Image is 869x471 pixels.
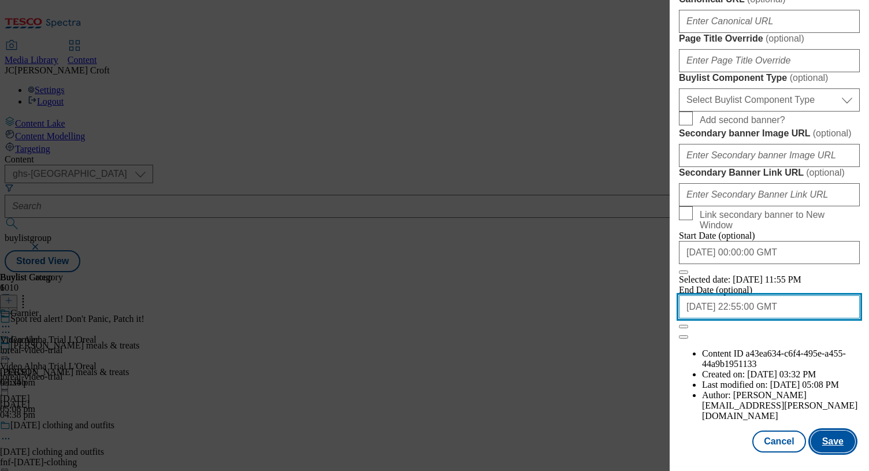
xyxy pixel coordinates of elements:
[679,144,860,167] input: Enter Secondary banner Image URL
[679,10,860,33] input: Enter Canonical URL
[700,210,855,231] span: Link secondary banner to New Window
[679,183,860,206] input: Enter Secondary Banner Link URL
[679,325,688,328] button: Close
[702,380,860,390] li: Last modified on:
[702,390,860,421] li: Author:
[679,49,860,72] input: Enter Page Title Override
[679,275,801,284] span: Selected date: [DATE] 11:55 PM
[679,270,688,274] button: Close
[679,285,752,295] span: End Date (optional)
[747,369,816,379] span: [DATE] 03:32 PM
[702,348,846,369] span: a43ea634-c6f4-495e-a455-44a9b1951133
[770,380,839,390] span: [DATE] 05:08 PM
[752,431,805,453] button: Cancel
[679,33,860,44] label: Page Title Override
[679,128,860,139] label: Secondary banner Image URL
[700,115,785,125] span: Add second banner?
[766,34,804,43] span: ( optional )
[813,128,852,138] span: ( optional )
[679,72,860,84] label: Buylist Component Type
[702,348,860,369] li: Content ID
[702,390,857,421] span: [PERSON_NAME][EMAIL_ADDRESS][PERSON_NAME][DOMAIN_NAME]
[679,295,860,318] input: Enter Date
[790,73,829,83] span: ( optional )
[679,231,755,240] span: Start Date (optional)
[679,167,860,179] label: Secondary Banner Link URL
[806,168,845,177] span: ( optional )
[679,241,860,264] input: Enter Date
[811,431,855,453] button: Save
[702,369,860,380] li: Created on:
